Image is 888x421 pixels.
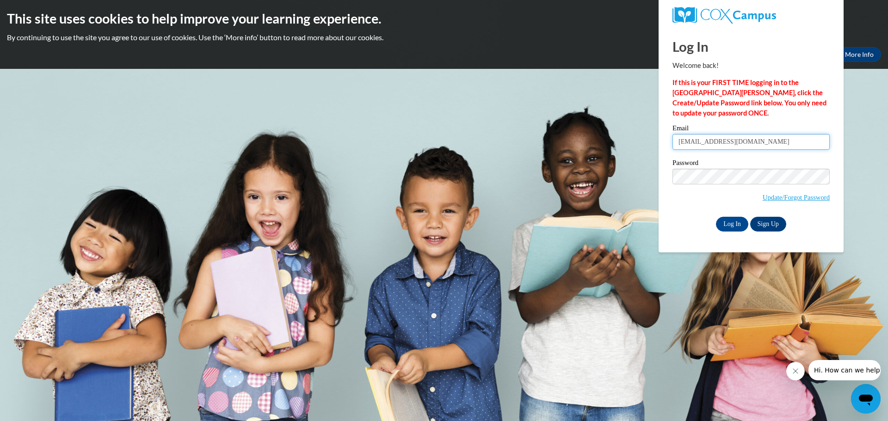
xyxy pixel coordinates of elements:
img: COX Campus [672,7,776,24]
label: Password [672,159,830,169]
a: Sign Up [750,217,786,232]
a: More Info [838,47,881,62]
h2: This site uses cookies to help improve your learning experience. [7,9,881,28]
iframe: Close message [786,362,805,380]
span: Hi. How can we help? [6,6,75,14]
iframe: Button to launch messaging window [851,384,881,414]
p: Welcome back! [672,61,830,71]
label: Email [672,125,830,134]
h1: Log In [672,37,830,56]
strong: If this is your FIRST TIME logging in to the [GEOGRAPHIC_DATA][PERSON_NAME], click the Create/Upd... [672,79,826,117]
iframe: Message from company [808,360,881,380]
a: COX Campus [672,7,830,24]
p: By continuing to use the site you agree to our use of cookies. Use the ‘More info’ button to read... [7,32,881,43]
input: Log In [716,217,748,232]
a: Update/Forgot Password [763,194,830,201]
